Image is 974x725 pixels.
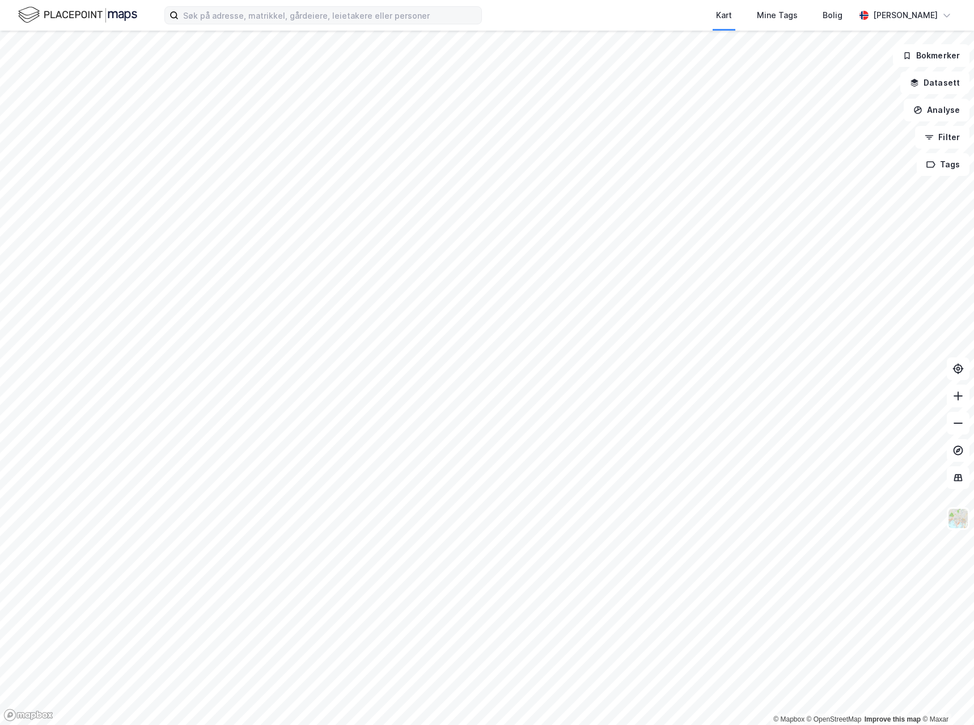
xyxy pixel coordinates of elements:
[807,715,862,723] a: OpenStreetMap
[873,9,938,22] div: [PERSON_NAME]
[18,5,137,25] img: logo.f888ab2527a4732fd821a326f86c7f29.svg
[900,71,969,94] button: Datasett
[917,153,969,176] button: Tags
[915,126,969,149] button: Filter
[773,715,804,723] a: Mapbox
[716,9,732,22] div: Kart
[3,709,53,722] a: Mapbox homepage
[904,99,969,121] button: Analyse
[893,44,969,67] button: Bokmerker
[947,508,969,529] img: Z
[917,671,974,725] iframe: Chat Widget
[179,7,481,24] input: Søk på adresse, matrikkel, gårdeiere, leietakere eller personer
[757,9,798,22] div: Mine Tags
[823,9,842,22] div: Bolig
[865,715,921,723] a: Improve this map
